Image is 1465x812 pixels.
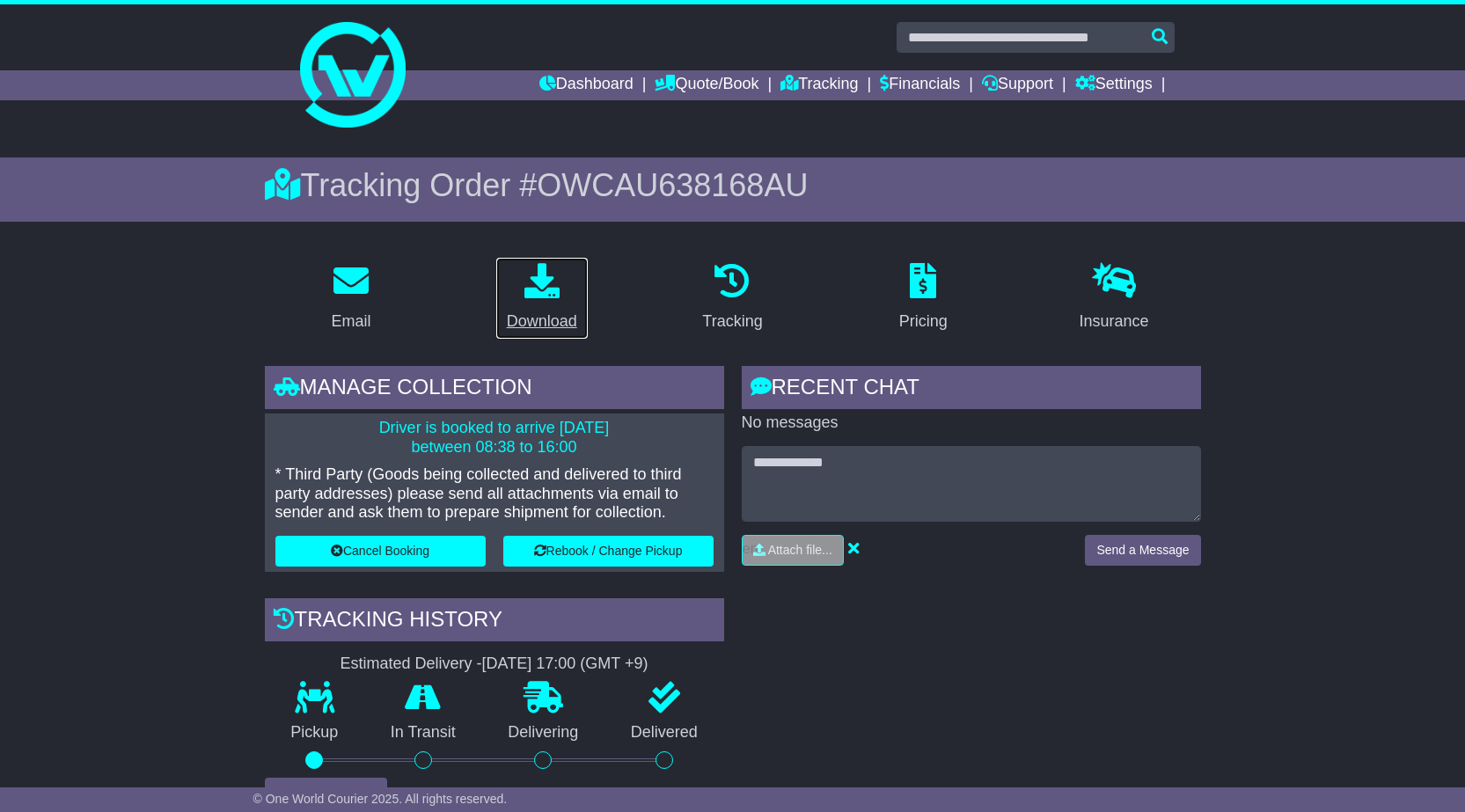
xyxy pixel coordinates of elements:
a: Financials [880,70,960,100]
button: Rebook / Change Pickup [503,536,714,567]
a: Tracking [691,257,773,340]
a: Email [319,257,382,340]
button: Cancel Booking [275,536,486,567]
div: [DATE] 17:00 (GMT +9) [482,655,648,674]
a: Settings [1075,70,1153,100]
div: Pricing [899,310,948,333]
button: View Full Tracking [265,778,387,808]
a: Tracking [780,70,858,100]
a: Download [495,257,589,340]
button: Send a Message [1085,535,1200,566]
a: Pricing [888,257,959,340]
a: Dashboard [539,70,634,100]
div: Tracking history [265,598,724,646]
div: Manage collection [265,366,724,413]
p: Delivering [482,723,605,743]
div: RECENT CHAT [742,366,1201,413]
p: Delivered [604,723,724,743]
div: Estimated Delivery - [265,655,724,674]
div: Email [331,310,370,333]
div: Insurance [1080,310,1149,333]
p: In Transit [364,723,482,743]
p: Driver is booked to arrive [DATE] between 08:38 to 16:00 [275,419,714,457]
p: No messages [742,413,1201,433]
a: Insurance [1068,257,1161,340]
a: Support [982,70,1053,100]
p: * Third Party (Goods being collected and delivered to third party addresses) please send all atta... [275,465,714,523]
a: Quote/Book [655,70,758,100]
div: Tracking Order # [265,166,1201,204]
div: Tracking [702,310,762,333]
span: OWCAU638168AU [537,167,808,203]
span: © One World Courier 2025. All rights reserved. [253,792,508,806]
div: Download [507,310,577,333]
p: Pickup [265,723,365,743]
